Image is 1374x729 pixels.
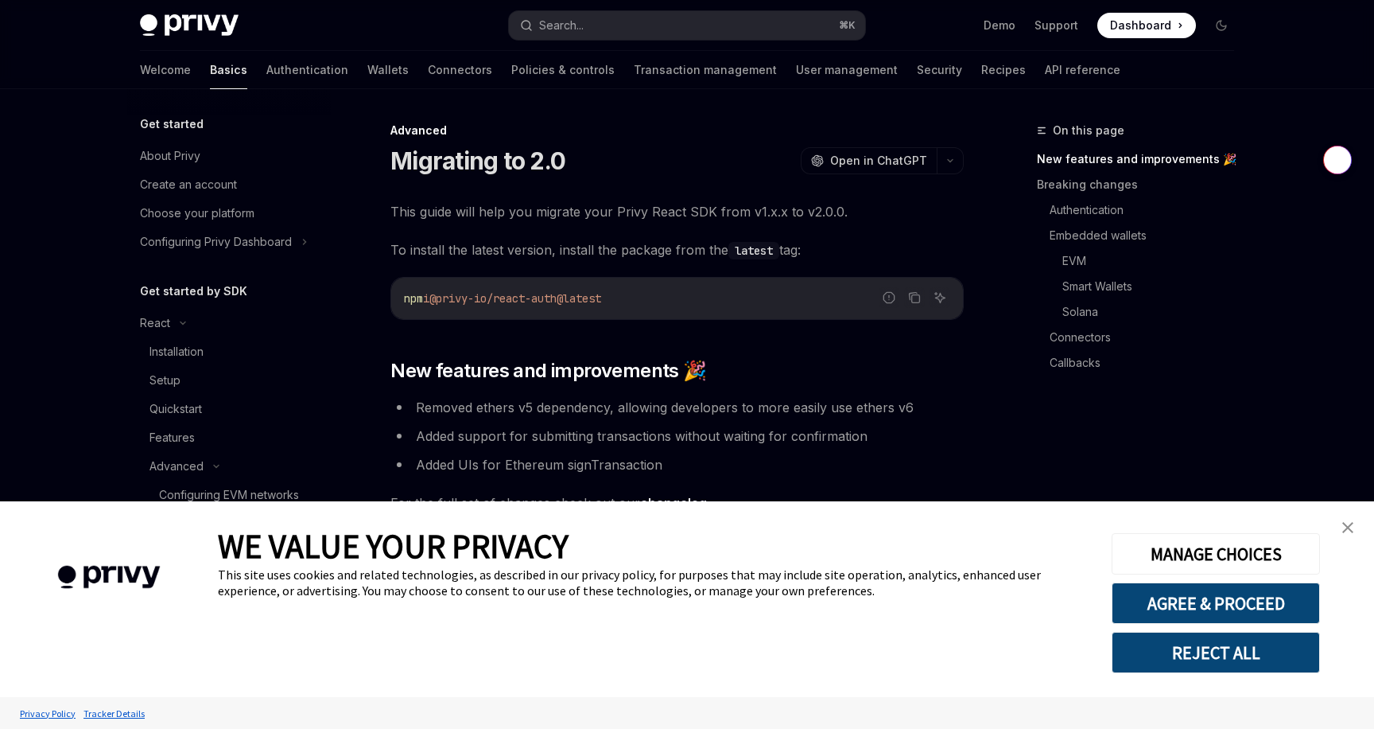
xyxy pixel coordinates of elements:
[127,395,331,423] a: Quickstart
[140,282,247,301] h5: Get started by SDK
[140,175,237,194] div: Create an account
[140,14,239,37] img: dark logo
[1053,121,1124,140] span: On this page
[16,700,80,727] a: Privacy Policy
[159,485,299,505] div: Configuring EVM networks
[127,423,331,452] a: Features
[390,146,565,175] h1: Migrating to 2.0
[1110,18,1171,33] span: Dashboard
[1037,172,1247,197] a: Breaking changes
[1037,146,1247,172] a: New features and improvements 🎉
[390,454,964,476] li: Added UIs for Ethereum signTransaction
[1342,522,1353,533] img: close banner
[509,11,865,40] button: Search...⌘K
[127,452,331,481] button: Advanced
[266,51,348,89] a: Authentication
[539,16,584,35] div: Search...
[728,242,779,259] code: latest
[640,495,707,512] a: changelog
[218,525,569,567] span: WE VALUE YOUR PRIVACY
[1037,197,1247,223] a: Authentication
[140,204,254,223] div: Choose your platform
[1037,325,1247,350] a: Connectors
[1112,533,1320,575] button: MANAGE CHOICES
[981,51,1026,89] a: Recipes
[1045,51,1120,89] a: API reference
[127,228,331,256] button: Configuring Privy Dashboard
[149,457,204,476] div: Advanced
[390,492,964,514] span: For the full set of changes check out our .
[210,51,247,89] a: Basics
[634,51,777,89] a: Transaction management
[140,115,204,134] h5: Get started
[1112,583,1320,624] button: AGREE & PROCEED
[1037,248,1247,274] a: EVM
[390,201,964,223] span: This guide will help you migrate your Privy React SDK from v1.x.x to v2.0.0.
[930,287,950,308] button: Ask AI
[1037,299,1247,325] a: Solana
[428,51,492,89] a: Connectors
[511,51,615,89] a: Policies & controls
[1037,274,1247,299] a: Smart Wallets
[127,199,331,228] a: Choose your platform
[423,291,429,306] span: i
[917,51,962,89] a: Security
[24,543,194,612] img: company logo
[839,19,856,32] span: ⌘ K
[140,232,292,251] div: Configuring Privy Dashboard
[149,371,180,390] div: Setup
[429,291,601,306] span: @privy-io/react-auth@latest
[127,366,331,395] a: Setup
[127,481,331,509] a: Configuring EVM networks
[390,358,706,384] span: New features and improvements 🎉
[149,428,195,447] div: Features
[140,51,191,89] a: Welcome
[140,146,200,166] div: About Privy
[879,287,899,308] button: Report incorrect code
[367,51,409,89] a: Wallets
[830,153,927,169] span: Open in ChatGPT
[127,337,331,366] a: Installation
[390,425,964,447] li: Added support for submitting transactions without waiting for confirmation
[1097,13,1196,38] a: Dashboard
[390,239,964,261] span: To install the latest version, install the package from the tag:
[796,51,898,89] a: User management
[1034,18,1078,33] a: Support
[390,123,964,138] div: Advanced
[127,170,331,199] a: Create an account
[149,400,202,419] div: Quickstart
[127,142,331,170] a: About Privy
[390,396,964,419] li: Removed ethers v5 dependency, allowing developers to more easily use ethers v6
[904,287,925,308] button: Copy the contents from the code block
[149,342,204,361] div: Installation
[801,147,937,174] button: Open in ChatGPT
[127,309,331,337] button: React
[80,700,149,727] a: Tracker Details
[984,18,1015,33] a: Demo
[1037,350,1247,376] a: Callbacks
[218,567,1088,598] div: This site uses cookies and related technologies, as described in our privacy policy, for purposes...
[140,314,170,333] div: React
[1209,13,1234,38] button: Toggle dark mode
[1112,632,1320,673] button: REJECT ALL
[1332,512,1364,544] a: close banner
[404,291,423,306] span: npm
[1037,223,1247,248] a: Embedded wallets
